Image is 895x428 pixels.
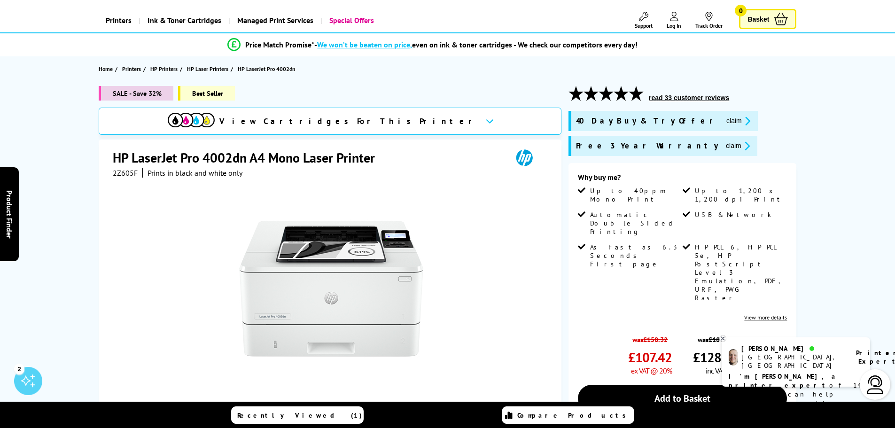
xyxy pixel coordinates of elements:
[695,12,723,29] a: Track Order
[99,86,173,101] span: SALE - Save 32%
[578,172,787,187] div: Why buy me?
[150,64,178,74] span: HP Printers
[667,22,681,29] span: Log In
[735,5,747,16] span: 0
[576,116,719,126] span: 40 Day Buy & Try Offer
[237,411,362,420] span: Recently Viewed (1)
[741,344,844,353] div: [PERSON_NAME]
[667,12,681,29] a: Log In
[5,190,14,238] span: Product Finder
[139,8,228,32] a: Ink & Toner Cartridges
[148,168,242,178] i: Prints in black and white only
[122,64,143,74] a: Printers
[219,116,478,126] span: View Cartridges For This Printer
[168,113,215,127] img: View Cartridges
[113,168,138,178] span: 2Z605F
[693,349,738,366] span: £128.90
[729,349,738,366] img: ashley-livechat.png
[628,349,672,366] span: £107.42
[502,406,634,424] a: Compare Products
[99,64,115,74] a: Home
[517,411,631,420] span: Compare Products
[747,13,769,25] span: Basket
[723,140,753,151] button: promo-description
[238,64,298,74] a: HP LaserJet Pro 4002dn
[178,86,235,101] span: Best Seller
[695,210,771,219] span: USB & Network
[706,366,725,375] span: inc VAT
[643,335,668,344] strike: £158.32
[628,330,672,344] span: was
[729,372,863,417] p: of 14 years! I can help you choose the right product
[724,116,753,126] button: promo-description
[578,385,787,412] a: Add to Basket
[590,210,680,236] span: Automatic Double Sided Printing
[187,64,228,74] span: HP Laser Printers
[122,64,141,74] span: Printers
[744,314,787,321] a: View more details
[148,8,221,32] span: Ink & Toner Cartridges
[14,364,24,374] div: 2
[708,335,733,344] strike: £189.98
[590,243,680,268] span: As Fast as 6.3 Seconds First page
[635,12,653,29] a: Support
[576,140,718,151] span: Free 3 Year Warranty
[231,406,364,424] a: Recently Viewed (1)
[646,93,732,102] button: read 33 customer reviews
[695,243,785,302] span: HP PCL 6, HP PCL 5e, HP PostScript Level 3 Emulation, PDF, URF, PWG Raster
[187,64,231,74] a: HP Laser Printers
[245,40,314,49] span: Price Match Promise*
[631,366,672,375] span: ex VAT @ 20%
[99,64,113,74] span: Home
[239,196,423,381] img: HP LaserJet Pro 4002dn
[866,375,885,394] img: user-headset-light.svg
[314,40,638,49] div: - even on ink & toner cartridges - We check our competitors every day!
[320,8,381,32] a: Special Offers
[228,8,320,32] a: Managed Print Services
[503,149,546,166] img: HP
[77,37,789,53] li: modal_Promise
[739,9,796,29] a: Basket 0
[317,40,412,49] span: We won’t be beaten on price,
[150,64,180,74] a: HP Printers
[113,149,384,166] h1: HP LaserJet Pro 4002dn A4 Mono Laser Printer
[741,353,844,370] div: [GEOGRAPHIC_DATA], [GEOGRAPHIC_DATA]
[238,64,296,74] span: HP LaserJet Pro 4002dn
[729,372,838,389] b: I'm [PERSON_NAME], a printer expert
[590,187,680,203] span: Up to 40ppm Mono Print
[695,187,785,203] span: Up to 1,200 x 1,200 dpi Print
[99,8,139,32] a: Printers
[693,330,738,344] span: was
[635,22,653,29] span: Support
